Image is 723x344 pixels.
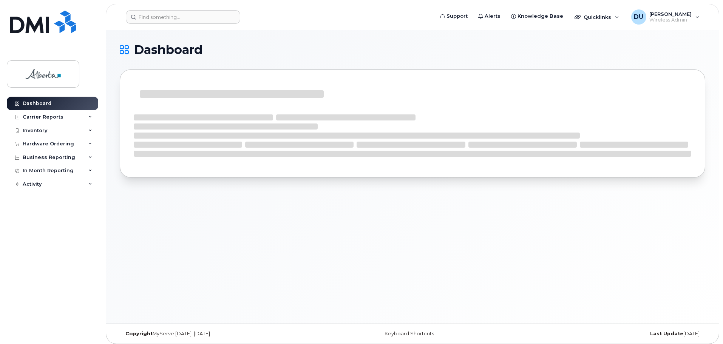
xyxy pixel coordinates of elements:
div: [DATE] [510,331,705,337]
strong: Last Update [650,331,683,336]
div: MyServe [DATE]–[DATE] [120,331,315,337]
a: Keyboard Shortcuts [385,331,434,336]
strong: Copyright [125,331,153,336]
span: Dashboard [134,44,202,56]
